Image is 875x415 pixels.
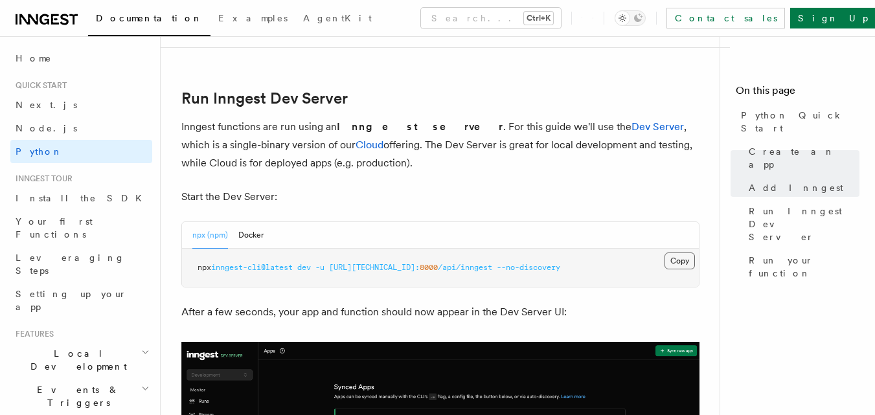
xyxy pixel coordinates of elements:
span: /api/inngest [438,263,492,272]
span: [URL][TECHNICAL_ID]: [329,263,420,272]
a: Run Inngest Dev Server [181,89,348,107]
a: Install the SDK [10,186,152,210]
a: Run your function [744,249,859,285]
span: Next.js [16,100,77,110]
span: Events & Triggers [10,383,141,409]
span: Examples [218,13,288,23]
span: Local Development [10,347,141,373]
a: Create an app [744,140,859,176]
a: Leveraging Steps [10,246,152,282]
span: --no-discovery [497,263,560,272]
span: Features [10,329,54,339]
a: Run Inngest Dev Server [744,199,859,249]
a: Contact sales [666,8,785,28]
p: After a few seconds, your app and function should now appear in the Dev Server UI: [181,303,699,321]
span: Inngest tour [10,174,73,184]
a: Examples [210,4,295,35]
span: Create an app [749,145,859,171]
a: Dev Server [631,120,684,133]
a: Node.js [10,117,152,140]
a: Home [10,47,152,70]
kbd: Ctrl+K [524,12,553,25]
span: 8000 [420,263,438,272]
p: Start the Dev Server: [181,188,699,206]
button: Search...Ctrl+K [421,8,561,28]
span: Setting up your app [16,289,127,312]
button: Toggle dark mode [615,10,646,26]
span: npx [198,263,211,272]
span: Python Quick Start [741,109,859,135]
button: Docker [238,222,264,249]
button: Copy [665,252,695,269]
a: Add Inngest [744,176,859,199]
a: Next.js [10,93,152,117]
span: Leveraging Steps [16,252,125,276]
strong: Inngest server [337,120,503,133]
span: -u [315,263,324,272]
span: Documentation [96,13,203,23]
a: Cloud [356,139,383,151]
span: Install the SDK [16,193,150,203]
span: Run Inngest Dev Server [749,205,859,243]
button: npx (npm) [192,222,228,249]
button: Local Development [10,342,152,378]
h4: On this page [736,83,859,104]
span: Quick start [10,80,67,91]
span: Python [16,146,63,157]
span: inngest-cli@latest [211,263,293,272]
a: Your first Functions [10,210,152,246]
span: Your first Functions [16,216,93,240]
a: Setting up your app [10,282,152,319]
a: Python Quick Start [736,104,859,140]
span: dev [297,263,311,272]
span: Node.js [16,123,77,133]
p: Inngest functions are run using an . For this guide we'll use the , which is a single-binary vers... [181,118,699,172]
button: Events & Triggers [10,378,152,414]
a: Python [10,140,152,163]
span: Home [16,52,52,65]
span: AgentKit [303,13,372,23]
span: Add Inngest [749,181,843,194]
a: AgentKit [295,4,380,35]
a: Documentation [88,4,210,36]
span: Run your function [749,254,859,280]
